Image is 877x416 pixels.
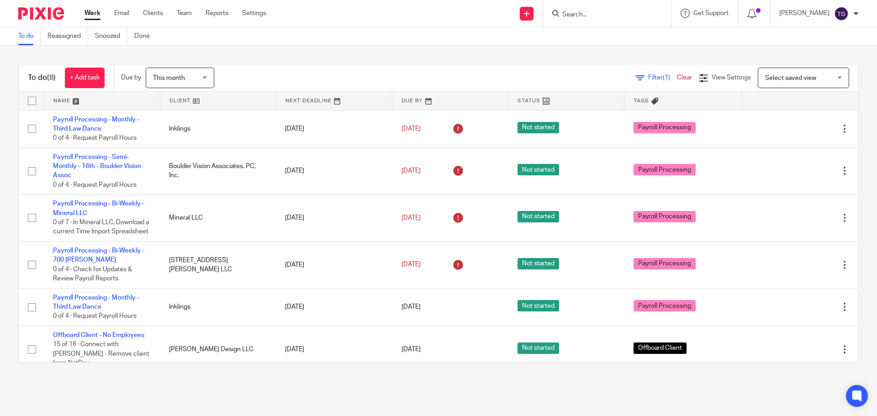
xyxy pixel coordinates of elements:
span: (8) [47,74,56,81]
span: View Settings [712,74,751,81]
span: [DATE] [402,126,421,132]
a: Reports [206,9,228,18]
span: [DATE] [402,346,421,353]
span: 0 of 4 · Request Payroll Hours [53,182,137,188]
a: Snoozed [95,27,127,45]
span: (1) [663,74,670,81]
a: Clear [677,74,692,81]
a: Payroll Processing - Semi-Monthly - 16th - Boulder Vision Assoc [53,154,141,179]
span: Not started [518,300,559,311]
span: [DATE] [402,168,421,174]
a: + Add task [65,68,105,88]
a: To do [18,27,41,45]
span: Offboard Client [634,342,687,354]
td: [PERSON_NAME] Design LLC [160,326,276,373]
span: This month [153,75,185,81]
span: [DATE] [402,304,421,310]
td: [DATE] [276,110,392,147]
span: Payroll Processing [634,122,696,133]
input: Search [561,11,644,19]
a: Settings [242,9,266,18]
td: [STREET_ADDRESS][PERSON_NAME] LLC [160,242,276,289]
span: [DATE] [402,215,421,221]
span: Payroll Processing [634,300,696,311]
a: Team [177,9,192,18]
span: 0 of 4 · Request Payroll Hours [53,135,137,141]
img: Pixie [18,7,64,20]
span: 0 of 4 · Request Payroll Hours [53,313,137,320]
span: Not started [518,164,559,175]
a: Clients [143,9,163,18]
h1: To do [28,73,56,83]
a: Work [85,9,100,18]
td: [DATE] [276,288,392,326]
p: Due by [121,73,141,82]
td: Mineral LLC [160,195,276,242]
span: 15 of 16 · Connect with [PERSON_NAME] - Remove client from NatPay [53,342,149,367]
span: Payroll Processing [634,211,696,222]
td: Inklings [160,110,276,147]
span: Filter [648,74,677,81]
td: Boulder Vision Associates, PC, Inc. [160,147,276,195]
span: Tags [634,98,649,103]
a: Done [134,27,157,45]
td: [DATE] [276,147,392,195]
a: Payroll Processing - Bi-Weekly - Mineral LLC [53,200,144,216]
span: 0 of 4 · Check for Updates & Review Payroll Reports [53,266,132,282]
span: Not started [518,211,559,222]
td: [DATE] [276,242,392,289]
a: Offboard Client - No Employees [53,332,144,338]
a: Email [114,9,129,18]
span: Not started [518,258,559,269]
span: Get Support [693,10,729,16]
span: Not started [518,122,559,133]
td: [DATE] [276,195,392,242]
span: Select saved view [765,75,816,81]
span: Payroll Processing [634,164,696,175]
td: Inklings [160,288,276,326]
p: [PERSON_NAME] [779,9,829,18]
td: [DATE] [276,326,392,373]
a: Reassigned [48,27,88,45]
span: Not started [518,342,559,354]
span: Payroll Processing [634,258,696,269]
a: Payroll Processing - Bi-Weekly - 700 [PERSON_NAME] [53,247,144,263]
a: Payroll Processing - Monthly - Third Law Dance [53,295,139,310]
span: [DATE] [402,262,421,268]
span: 0 of 7 · In Mineral LLC, Download a current Time Import Spreadsheet [53,219,149,235]
img: svg%3E [834,6,849,21]
a: Payroll Processing - Monthly - Third Law Dance [53,116,139,132]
